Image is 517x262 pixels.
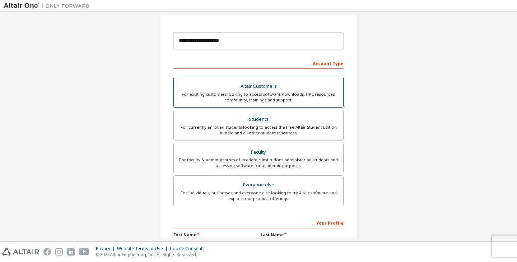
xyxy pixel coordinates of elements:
div: For existing customers looking to access software downloads, HPC resources, community, trainings ... [178,91,339,103]
div: Privacy [96,246,117,252]
img: instagram.svg [55,248,63,256]
label: First Name [173,232,256,238]
img: altair_logo.svg [2,248,39,256]
label: Last Name [261,232,344,238]
div: Account Type [173,57,344,69]
div: For individuals, businesses and everyone else looking to try Altair software and explore our prod... [178,190,339,201]
img: Altair One [4,2,93,9]
div: For faculty & administrators of academic institutions administering students and accessing softwa... [178,157,339,168]
img: youtube.svg [79,248,89,256]
div: Faculty [178,147,339,157]
div: Cookie Consent [170,246,207,252]
div: Your Profile [173,217,344,228]
div: Website Terms of Use [117,246,170,252]
div: Altair Customers [178,81,339,91]
div: Everyone else [178,180,339,190]
img: facebook.svg [43,248,51,256]
p: © 2025 Altair Engineering, Inc. All Rights Reserved. [96,252,207,258]
img: linkedin.svg [67,248,75,256]
div: For currently enrolled students looking to access the free Altair Student Edition bundle and all ... [178,124,339,136]
div: Students [178,114,339,124]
